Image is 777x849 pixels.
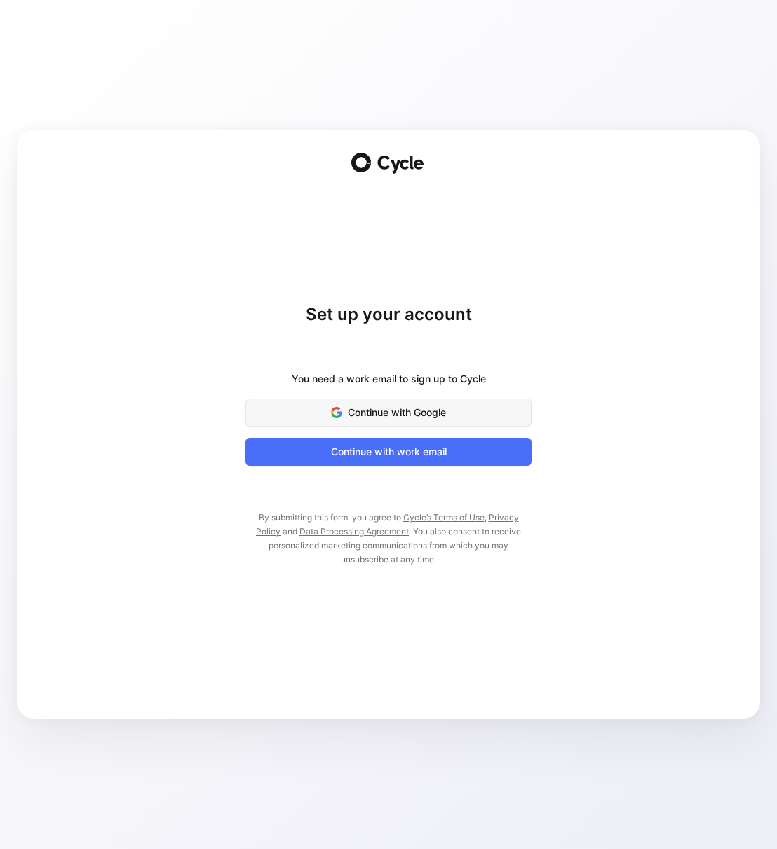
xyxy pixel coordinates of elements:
a: Data Processing Agreement [299,526,409,537]
span: Continue with work email [263,443,514,460]
span: Continue with Google [263,404,514,421]
button: Continue with work email [245,438,532,466]
div: You need a work email to sign up to Cycle [292,371,486,387]
h1: Set up your account [245,303,532,326]
a: Cycle’s Terms of Use [403,512,485,523]
p: By submitting this form, you agree to , and . You also consent to receive personalized marketing ... [245,511,532,567]
button: Continue with Google [245,399,532,427]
